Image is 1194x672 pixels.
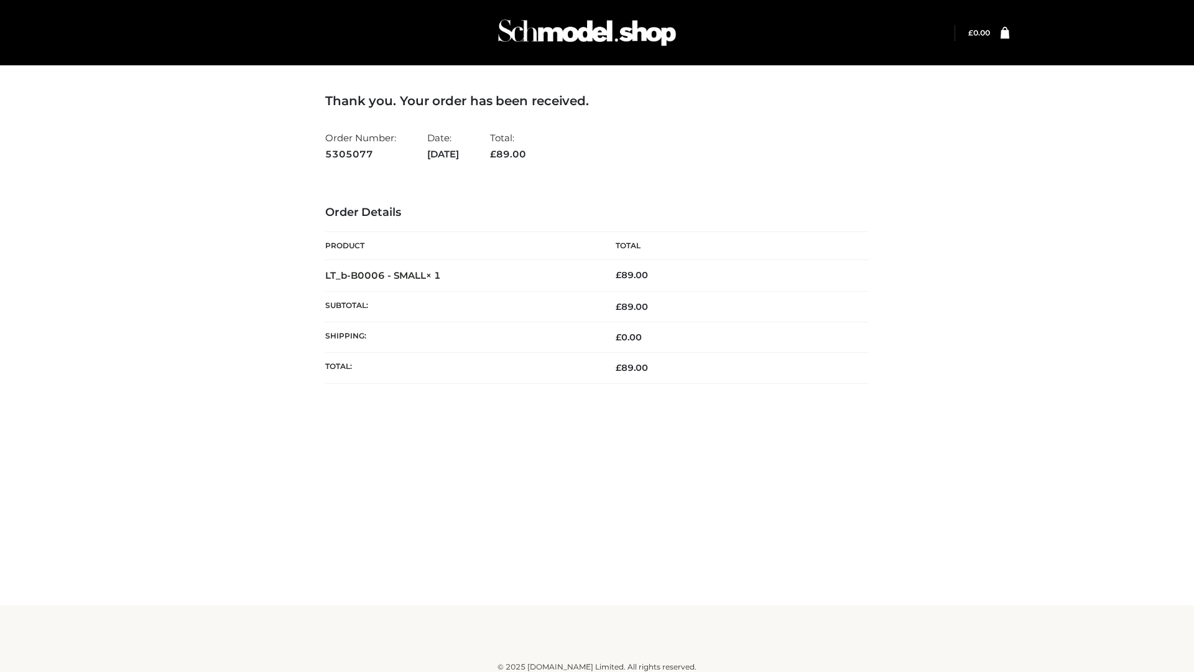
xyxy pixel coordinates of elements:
span: £ [616,362,621,373]
span: £ [616,301,621,312]
strong: LT_b-B0006 - SMALL [325,269,441,281]
img: Schmodel Admin 964 [494,8,680,57]
strong: [DATE] [427,146,459,162]
a: £0.00 [968,28,990,37]
bdi: 0.00 [616,332,642,343]
span: £ [616,269,621,281]
span: 89.00 [616,362,648,373]
bdi: 89.00 [616,269,648,281]
bdi: 0.00 [968,28,990,37]
li: Date: [427,127,459,165]
li: Total: [490,127,526,165]
strong: 5305077 [325,146,396,162]
li: Order Number: [325,127,396,165]
h3: Thank you. Your order has been received. [325,93,869,108]
span: £ [616,332,621,343]
span: 89.00 [616,301,648,312]
th: Product [325,232,597,260]
h3: Order Details [325,206,869,220]
th: Total: [325,353,597,383]
th: Total [597,232,869,260]
span: £ [490,148,496,160]
th: Subtotal: [325,291,597,322]
strong: × 1 [426,269,441,281]
th: Shipping: [325,322,597,353]
span: 89.00 [490,148,526,160]
span: £ [968,28,973,37]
